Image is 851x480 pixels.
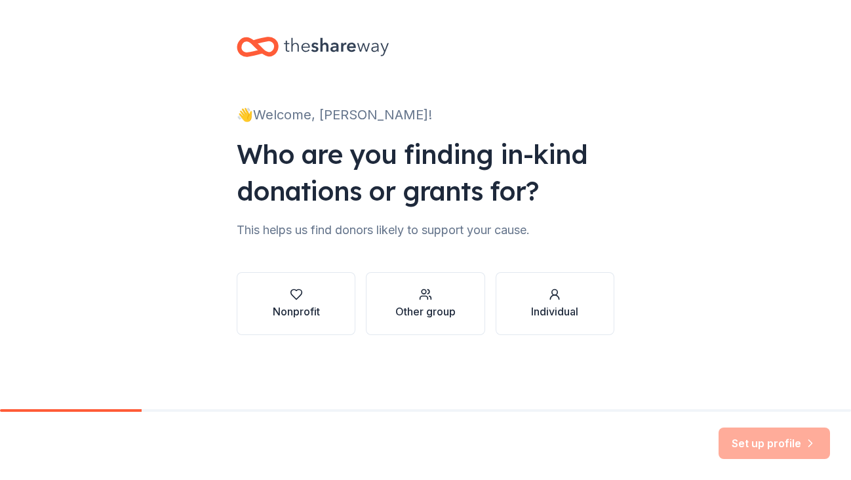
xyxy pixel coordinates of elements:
div: Individual [531,304,578,319]
div: Nonprofit [273,304,320,319]
div: 👋 Welcome, [PERSON_NAME]! [237,104,614,125]
button: Nonprofit [237,272,355,335]
div: This helps us find donors likely to support your cause. [237,220,614,241]
button: Other group [366,272,485,335]
div: Other group [395,304,456,319]
div: Who are you finding in-kind donations or grants for? [237,136,614,209]
button: Individual [496,272,614,335]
